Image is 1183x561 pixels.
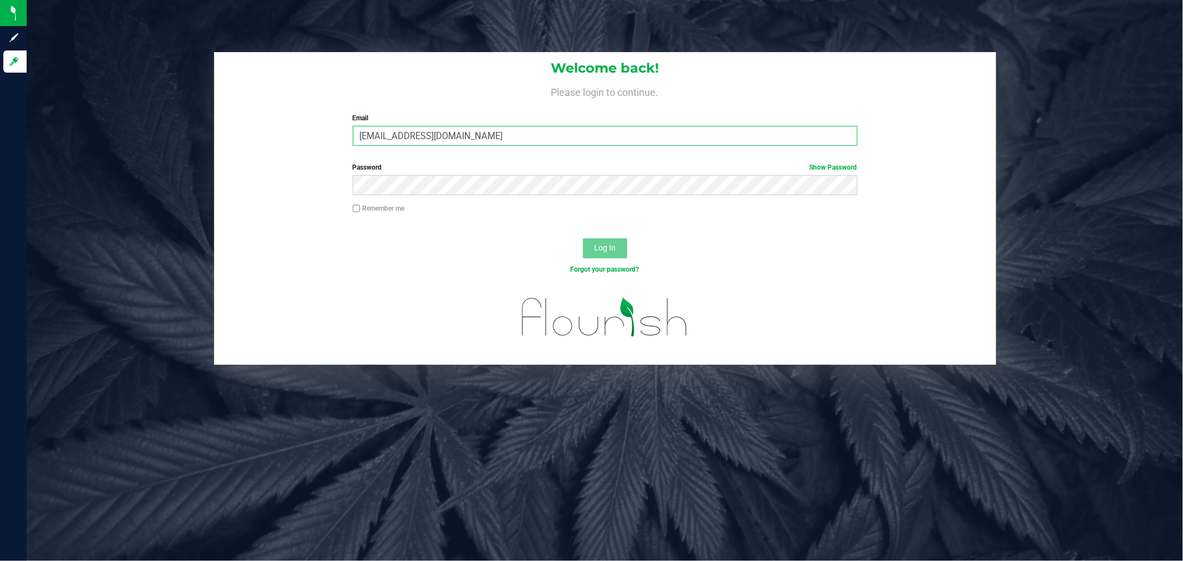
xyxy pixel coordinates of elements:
input: Remember me [353,205,361,212]
h4: Please login to continue. [214,84,996,98]
a: Forgot your password? [571,266,639,273]
img: flourish_logo.svg [507,286,703,349]
span: Password [353,164,382,171]
inline-svg: Sign up [8,32,19,43]
label: Email [353,113,857,123]
inline-svg: Log in [8,56,19,67]
label: Remember me [353,203,405,213]
button: Log In [583,238,627,258]
span: Log In [594,243,616,252]
a: Show Password [810,164,857,171]
h1: Welcome back! [214,61,996,75]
